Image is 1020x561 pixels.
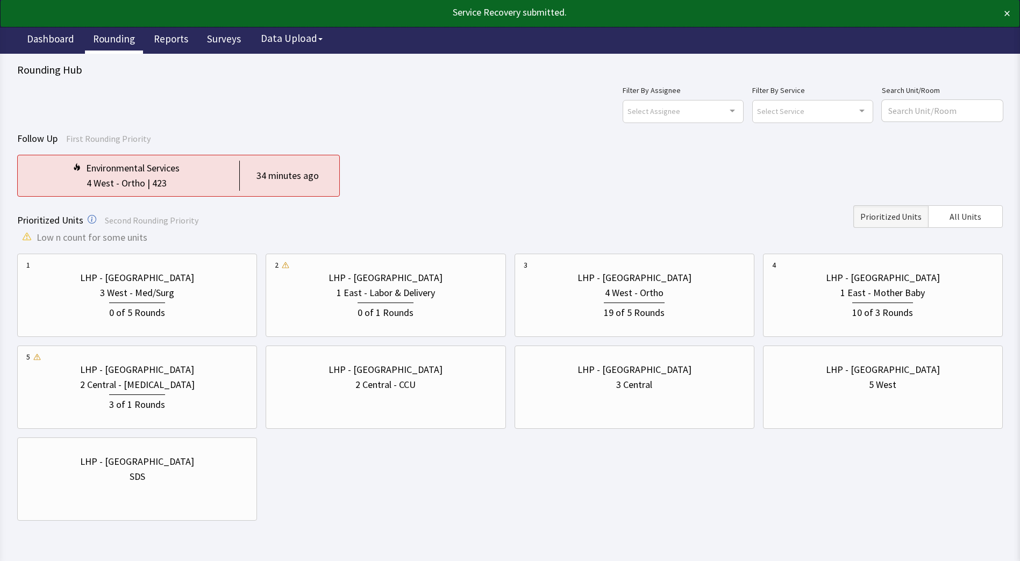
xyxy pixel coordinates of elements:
[80,377,195,392] div: 2 Central - [MEDICAL_DATA]
[840,285,925,300] div: 1 East - Mother Baby
[616,377,652,392] div: 3 Central
[254,28,329,48] button: Data Upload
[275,260,279,270] div: 2
[10,5,910,20] div: Service Recovery submitted.
[37,230,147,245] span: Low n count for some units
[860,210,922,223] span: Prioritized Units
[1004,5,1010,22] button: ×
[17,62,1003,77] div: Rounding Hub
[80,454,194,469] div: LHP - [GEOGRAPHIC_DATA]
[752,84,873,97] label: Filter By Service
[623,84,744,97] label: Filter By Assignee
[757,105,804,117] span: Select Service
[256,168,319,183] div: 34 minutes ago
[853,205,928,228] button: Prioritized Units
[109,394,165,412] div: 3 of 1 Rounds
[826,270,940,285] div: LHP - [GEOGRAPHIC_DATA]
[85,27,143,54] a: Rounding
[604,303,665,320] div: 19 of 5 Rounds
[577,362,691,377] div: LHP - [GEOGRAPHIC_DATA]
[329,362,443,377] div: LHP - [GEOGRAPHIC_DATA]
[17,214,83,226] span: Prioritized Units
[329,270,443,285] div: LHP - [GEOGRAPHIC_DATA]
[145,176,152,191] div: |
[928,205,1003,228] button: All Units
[882,84,1003,97] label: Search Unit/Room
[66,133,151,144] span: First Rounding Priority
[17,131,1003,146] div: Follow Up
[146,27,196,54] a: Reports
[826,362,940,377] div: LHP - [GEOGRAPHIC_DATA]
[869,377,896,392] div: 5 West
[19,27,82,54] a: Dashboard
[130,469,145,484] div: SDS
[852,303,913,320] div: 10 of 3 Rounds
[627,105,680,117] span: Select Assignee
[199,27,249,54] a: Surveys
[100,285,174,300] div: 3 West - Med/Surg
[524,260,527,270] div: 3
[80,362,194,377] div: LHP - [GEOGRAPHIC_DATA]
[26,351,30,362] div: 5
[772,260,776,270] div: 4
[337,285,435,300] div: 1 East - Labor & Delivery
[605,285,664,300] div: 4 West - Ortho
[577,270,691,285] div: LHP - [GEOGRAPHIC_DATA]
[109,303,165,320] div: 0 of 5 Rounds
[87,176,145,191] div: 4 West - Ortho
[26,260,30,270] div: 1
[80,270,194,285] div: LHP - [GEOGRAPHIC_DATA]
[355,377,416,392] div: 2 Central - CCU
[950,210,981,223] span: All Units
[86,161,180,176] div: Environmental Services
[152,176,167,191] div: 423
[358,303,413,320] div: 0 of 1 Rounds
[105,215,198,226] span: Second Rounding Priority
[882,100,1003,121] input: Search Unit/Room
